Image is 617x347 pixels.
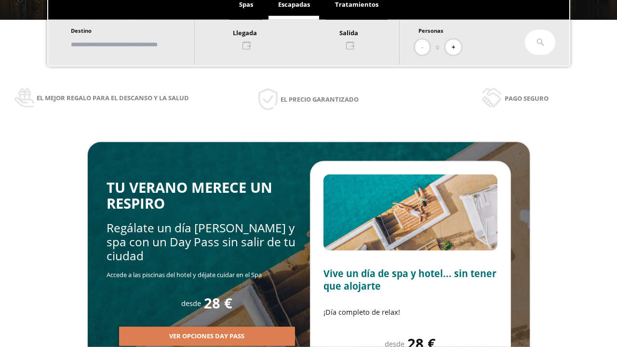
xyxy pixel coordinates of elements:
span: desde [181,298,201,308]
span: ¡Día completo de relax! [323,307,400,317]
span: El precio garantizado [281,94,359,105]
span: Regálate un día [PERSON_NAME] y spa con un Day Pass sin salir de tu ciudad [107,220,295,264]
span: Ver opciones Day Pass [169,332,244,341]
button: + [445,40,461,55]
span: Destino [71,27,92,34]
span: El mejor regalo para el descanso y la salud [37,93,189,103]
span: 0 [436,42,439,53]
span: Personas [418,27,443,34]
button: Ver opciones Day Pass [119,327,295,346]
button: - [415,40,429,55]
span: 28 € [204,295,232,311]
span: TU VERANO MERECE UN RESPIRO [107,178,272,213]
a: Ver opciones Day Pass [119,332,295,340]
img: Slide2.BHA6Qswy.webp [323,174,497,251]
span: Accede a las piscinas del hotel y déjate cuidar en el Spa [107,270,262,279]
span: Vive un día de spa y hotel... sin tener que alojarte [323,267,496,293]
span: Pago seguro [505,93,549,104]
